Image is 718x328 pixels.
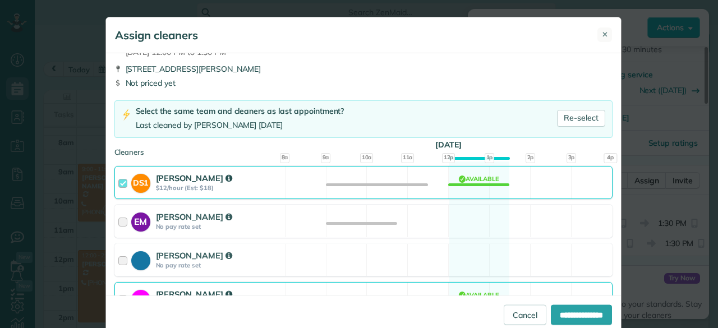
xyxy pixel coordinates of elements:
strong: $12/hour (Est: $18) [156,184,282,192]
strong: EM [131,212,150,228]
div: Last cleaned by [PERSON_NAME] [DATE] [136,119,344,131]
strong: No pay rate set [156,223,282,230]
div: [STREET_ADDRESS][PERSON_NAME] [114,63,613,75]
a: Re-select [557,110,605,127]
div: Select the same team and cleaners as last appointment? [136,105,344,117]
span: ✕ [602,29,608,40]
img: lightning-bolt-icon-94e5364df696ac2de96d3a42b8a9ff6ba979493684c50e6bbbcda72601fa0d29.png [122,109,131,121]
div: Cleaners [114,147,613,150]
h5: Assign cleaners [115,27,198,43]
strong: [PERSON_NAME] [156,250,232,261]
strong: No pay rate set [156,261,282,269]
strong: [PERSON_NAME] [156,289,232,299]
strong: DS1 [131,174,150,189]
strong: [PERSON_NAME] [156,211,232,222]
div: Not priced yet [114,77,613,89]
a: Cancel [504,304,546,325]
strong: [PERSON_NAME] [156,173,232,183]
